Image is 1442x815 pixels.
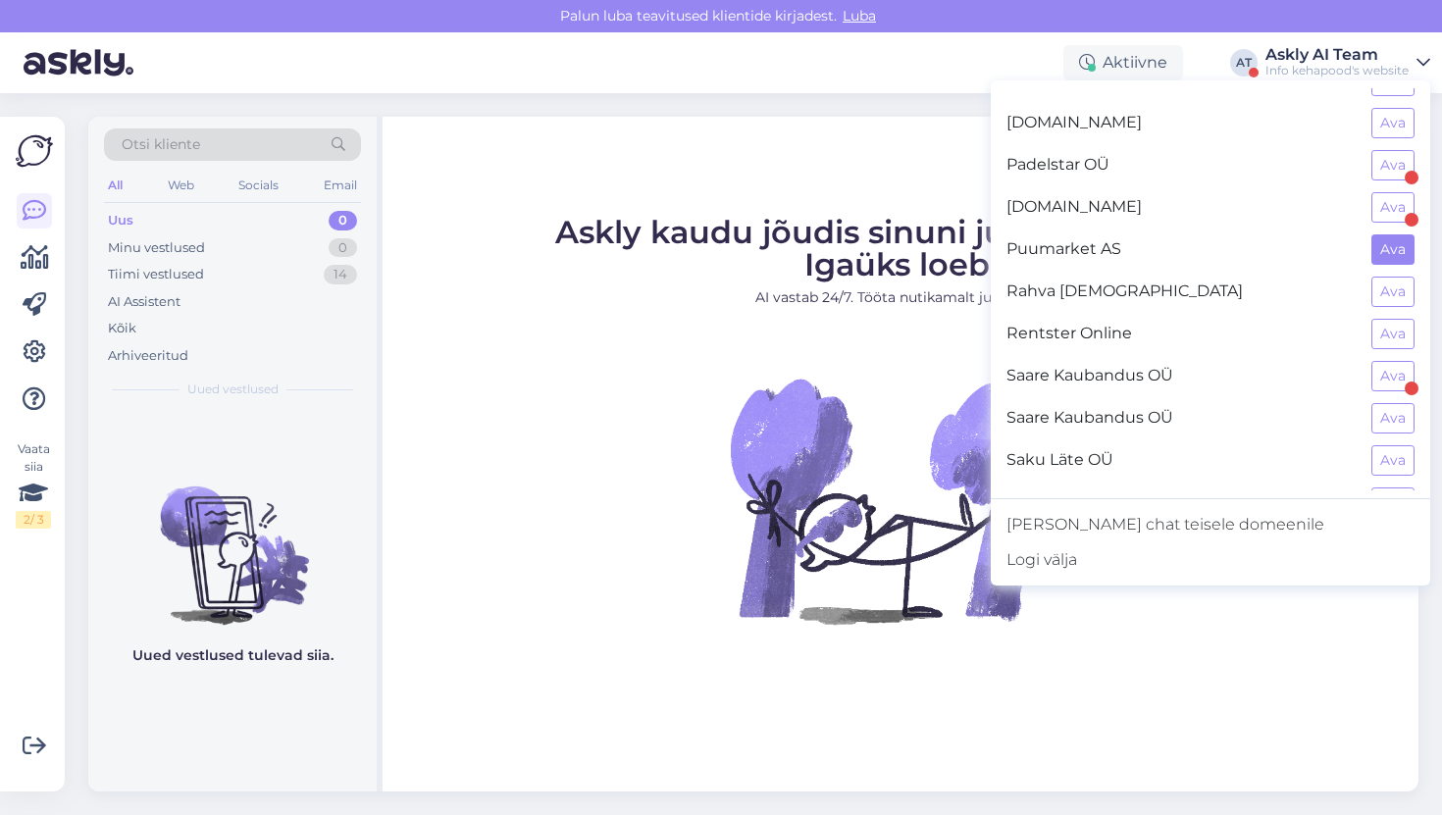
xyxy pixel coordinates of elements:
[324,265,357,284] div: 14
[1371,445,1415,476] button: Ava
[320,173,361,198] div: Email
[1371,108,1415,138] button: Ava
[88,451,377,628] img: No chats
[1371,319,1415,349] button: Ava
[1006,192,1356,223] span: [DOMAIN_NAME]
[1063,45,1183,80] div: Aktiivne
[1371,192,1415,223] button: Ava
[1006,150,1356,180] span: Padelstar OÜ
[1006,234,1356,265] span: Puumarket AS
[1265,47,1430,78] a: Askly AI TeamInfo kehapood's website
[108,211,133,230] div: Uus
[1006,403,1356,433] span: Saare Kaubandus OÜ
[1371,277,1415,307] button: Ava
[555,213,1247,283] span: Askly kaudu jõudis sinuni juba klienti. Igaüks loeb.
[1230,49,1258,76] div: AT
[108,346,188,366] div: Arhiveeritud
[104,173,127,198] div: All
[16,132,53,170] img: Askly Logo
[1371,361,1415,391] button: Ava
[108,265,204,284] div: Tiimi vestlused
[122,134,200,155] span: Otsi kliente
[1006,108,1356,138] span: [DOMAIN_NAME]
[1371,487,1415,518] button: Ava
[234,173,283,198] div: Socials
[1371,403,1415,433] button: Ava
[16,440,51,529] div: Vaata siia
[1006,445,1356,476] span: Saku Läte OÜ
[329,211,357,230] div: 0
[1006,277,1356,307] span: Rahva [DEMOGRAPHIC_DATA]
[837,7,882,25] span: Luba
[1371,234,1415,265] button: Ava
[991,542,1430,578] div: Logi välja
[1371,150,1415,180] button: Ava
[164,173,198,198] div: Web
[108,292,180,312] div: AI Assistent
[991,507,1430,542] a: [PERSON_NAME] chat teisele domeenile
[1265,63,1409,78] div: Info kehapood's website
[1265,47,1409,63] div: Askly AI Team
[108,238,205,258] div: Minu vestlused
[1006,319,1356,349] span: Rentster Online
[329,238,357,258] div: 0
[132,645,334,666] p: Uued vestlused tulevad siia.
[1006,487,1356,518] span: Small houses OÜ
[555,287,1247,308] p: AI vastab 24/7. Tööta nutikamalt juba täna.
[16,511,51,529] div: 2 / 3
[1006,361,1356,391] span: Saare Kaubandus OÜ
[724,324,1077,677] img: No Chat active
[187,381,279,398] span: Uued vestlused
[108,319,136,338] div: Kõik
